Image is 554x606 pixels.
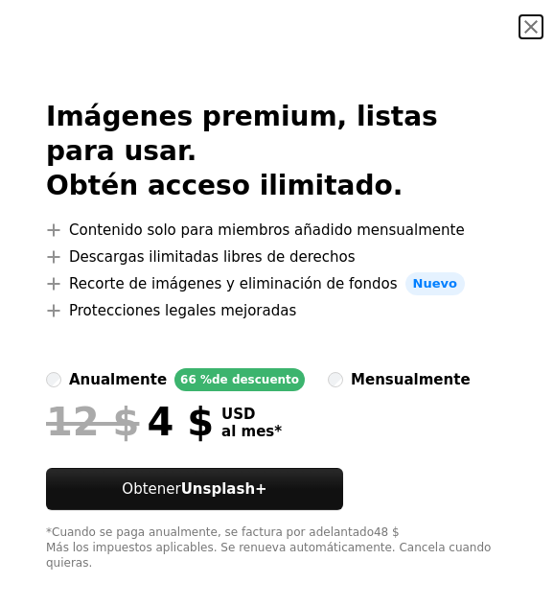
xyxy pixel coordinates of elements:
div: 4 $ [46,399,214,445]
strong: Unsplash+ [181,480,267,498]
li: Recorte de imágenes y eliminación de fondos [46,272,508,295]
li: Protecciones legales mejoradas [46,299,508,322]
li: Contenido solo para miembros añadido mensualmente [46,219,508,242]
input: mensualmente [328,372,343,387]
span: Nuevo [405,272,465,295]
div: *Cuando se paga anualmente, se factura por adelantado 48 $ Más los impuestos aplicables. Se renue... [46,525,508,571]
span: 12 $ [46,399,139,445]
div: mensualmente [351,368,470,391]
input: anualmente66 %de descuento [46,372,61,387]
h2: Imágenes premium, listas para usar. Obtén acceso ilimitado. [46,100,508,203]
div: 66 % de descuento [174,368,305,391]
li: Descargas ilimitadas libres de derechos [46,245,508,268]
span: USD [221,406,282,423]
div: anualmente [69,368,167,391]
button: ObtenerUnsplash+ [46,468,343,510]
span: al mes * [221,423,282,440]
